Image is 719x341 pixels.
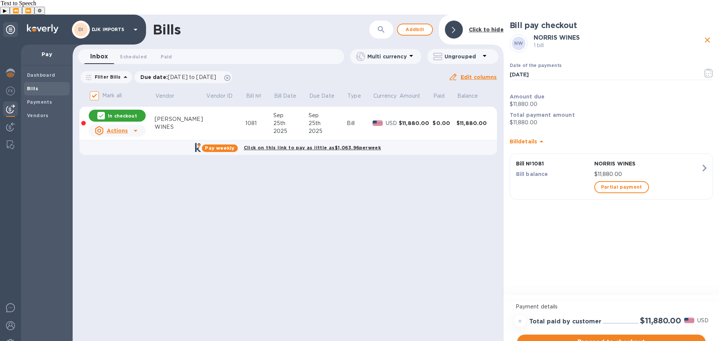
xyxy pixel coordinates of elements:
[140,73,220,81] p: Due date :
[205,145,234,151] b: Pay weekly
[445,53,480,60] p: Ungrouped
[456,119,491,127] div: $11,880.00
[309,127,347,135] div: 2025
[92,74,121,80] p: Filter Bills
[514,315,526,327] div: =
[640,316,681,325] h2: $11,880.00
[601,183,642,192] span: Partial payment
[206,92,242,100] span: Vendor ID
[510,21,713,30] h2: Bill pay checkout
[510,112,575,118] b: Total payment amount
[27,99,52,105] b: Payments
[161,53,172,61] span: Paid
[433,92,455,100] span: Paid
[594,181,649,193] button: Partial payment
[155,92,175,100] p: Vendor
[244,145,381,150] b: Click on this link to pay as little as $1,063.96 per week
[510,138,537,144] b: Bill details
[534,42,702,49] p: 1 bill
[510,64,561,68] label: Date of the payments
[399,119,433,127] div: $11,880.00
[309,112,347,119] div: Sep
[684,318,694,323] img: USD
[206,92,233,100] p: Vendor ID
[27,24,58,33] img: Logo
[510,130,713,153] div: Billdetails
[347,119,373,127] div: Bill
[102,92,122,100] p: Mark all
[6,86,15,95] img: Foreign exchange
[309,92,344,100] span: Due Date
[27,72,55,78] b: Dashboard
[134,71,233,83] div: Due date:[DATE] to [DATE]
[273,127,309,135] div: 2025
[246,92,261,100] p: Bill №
[153,22,180,37] h1: Bills
[594,170,701,178] p: $11,880.00
[245,119,273,127] div: 1081
[309,92,334,100] p: Due Date
[510,153,713,200] button: Bill №1081NORRIS WINESBill balance$11,880.00Partial payment
[22,7,34,15] button: Forward
[273,112,309,119] div: Sep
[34,7,45,15] button: Settings
[397,24,433,36] button: Addbill
[168,74,216,80] span: [DATE] to [DATE]
[373,92,397,100] p: Currency
[27,51,67,58] p: Pay
[27,86,38,91] b: Bills
[516,160,591,167] p: Bill № 1081
[702,34,713,46] button: close
[510,119,713,127] p: $11,880.00
[107,128,128,134] u: Actions
[3,22,18,37] div: Unpin categories
[510,100,713,108] p: $11,880.00
[457,92,478,100] p: Balance
[373,121,383,126] img: USD
[348,92,361,100] p: Type
[155,123,206,131] div: WINES
[433,119,456,127] div: $0.00
[461,74,497,80] u: Edit columns
[273,119,309,127] div: 25th
[400,92,421,100] p: Amount
[386,119,399,127] p: USD
[78,27,84,32] b: DI
[594,160,701,167] p: NORRIS WINES
[155,92,184,100] span: Vendor
[108,113,137,119] p: In checkout
[155,115,206,123] div: [PERSON_NAME]
[120,53,147,61] span: Scheduled
[309,119,347,127] div: 25th
[274,92,296,100] p: Bill Date
[510,94,545,100] b: Amount due
[469,27,504,33] b: Click to hide
[529,318,601,325] h3: Total paid by customer
[274,92,306,100] span: Bill Date
[348,92,371,100] span: Type
[367,53,407,60] p: Multi currency
[90,51,108,62] span: Inbox
[534,34,580,41] b: NORRIS WINES
[10,7,22,15] button: Previous
[27,113,49,118] b: Vendors
[404,25,426,34] span: Add bill
[92,27,129,32] p: DJK IMPORTS
[400,92,430,100] span: Amount
[514,40,523,46] b: NW
[516,303,707,311] p: Payment details
[697,317,709,325] p: USD
[516,170,591,178] p: Bill balance
[457,92,488,100] span: Balance
[246,92,271,100] span: Bill №
[433,92,445,100] p: Paid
